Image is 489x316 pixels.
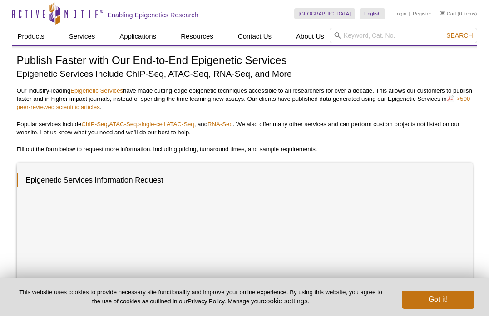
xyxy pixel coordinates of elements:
a: Contact Us [232,28,277,45]
a: Applications [114,28,162,45]
a: ChIP-Seq [81,121,107,128]
button: Search [444,31,475,39]
a: ATAC-Seq [109,121,137,128]
a: [GEOGRAPHIC_DATA] [294,8,356,19]
a: Privacy Policy [188,298,224,305]
p: Our industry-leading have made cutting-edge epigenetic techniques accessible to all researchers f... [17,87,473,111]
h3: Epigenetic Services Information Request [17,173,464,187]
a: About Us [291,28,330,45]
a: English [360,8,385,19]
a: Services [64,28,101,45]
a: Register [413,10,431,17]
img: Your Cart [440,11,445,15]
a: Cart [440,10,456,17]
a: Products [12,28,50,45]
a: >500 peer-reviewed scientific articles [17,94,470,111]
h2: Epigenetic Services Include ChIP-Seq, ATAC-Seq, RNA-Seq, and More [17,68,473,80]
a: Login [394,10,406,17]
button: cookie settings [263,297,308,305]
a: Resources [175,28,219,45]
li: | [409,8,410,19]
span: Search [446,32,473,39]
button: Got it! [402,291,474,309]
a: single-cell ATAC-Seq [138,121,194,128]
input: Keyword, Cat. No. [330,28,477,43]
p: This website uses cookies to provide necessary site functionality and improve your online experie... [15,288,387,306]
li: (0 items) [440,8,477,19]
p: Popular services include , , , and . We also offer many other services and can perform custom pro... [17,120,473,137]
a: Epigenetic Services [70,87,123,94]
h1: Publish Faster with Our End-to-End Epigenetic Services [17,54,473,68]
a: RNA-Seq [207,121,233,128]
p: Fill out the form below to request more information, including pricing, turnaround times, and sam... [17,145,473,153]
h2: Enabling Epigenetics Research [108,11,198,19]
